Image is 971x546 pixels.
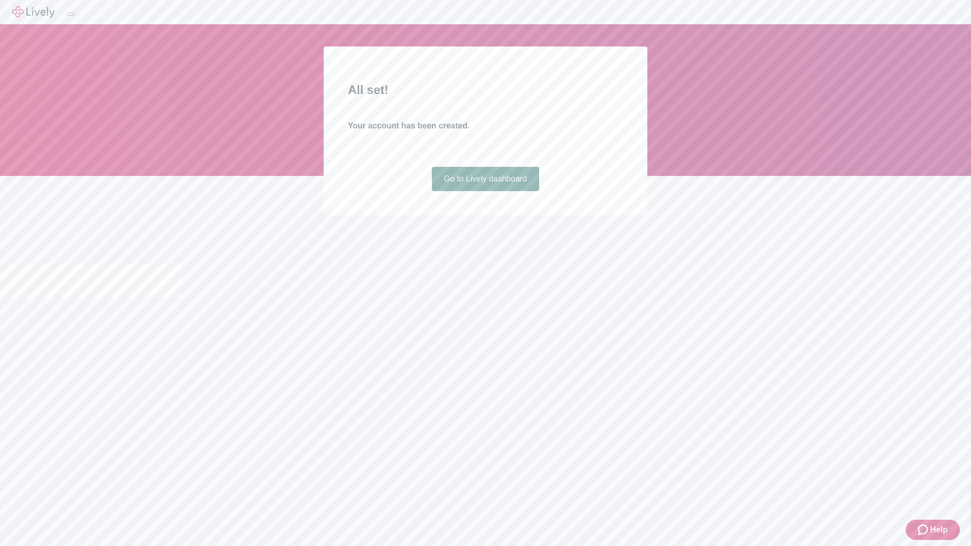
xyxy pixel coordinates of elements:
[348,120,623,132] h4: Your account has been created.
[906,520,960,540] button: Zendesk support iconHelp
[12,6,55,18] img: Lively
[918,524,930,536] svg: Zendesk support icon
[930,524,948,536] span: Help
[348,81,623,99] h2: All set!
[432,167,540,191] a: Go to Lively dashboard
[67,13,75,16] button: Log out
